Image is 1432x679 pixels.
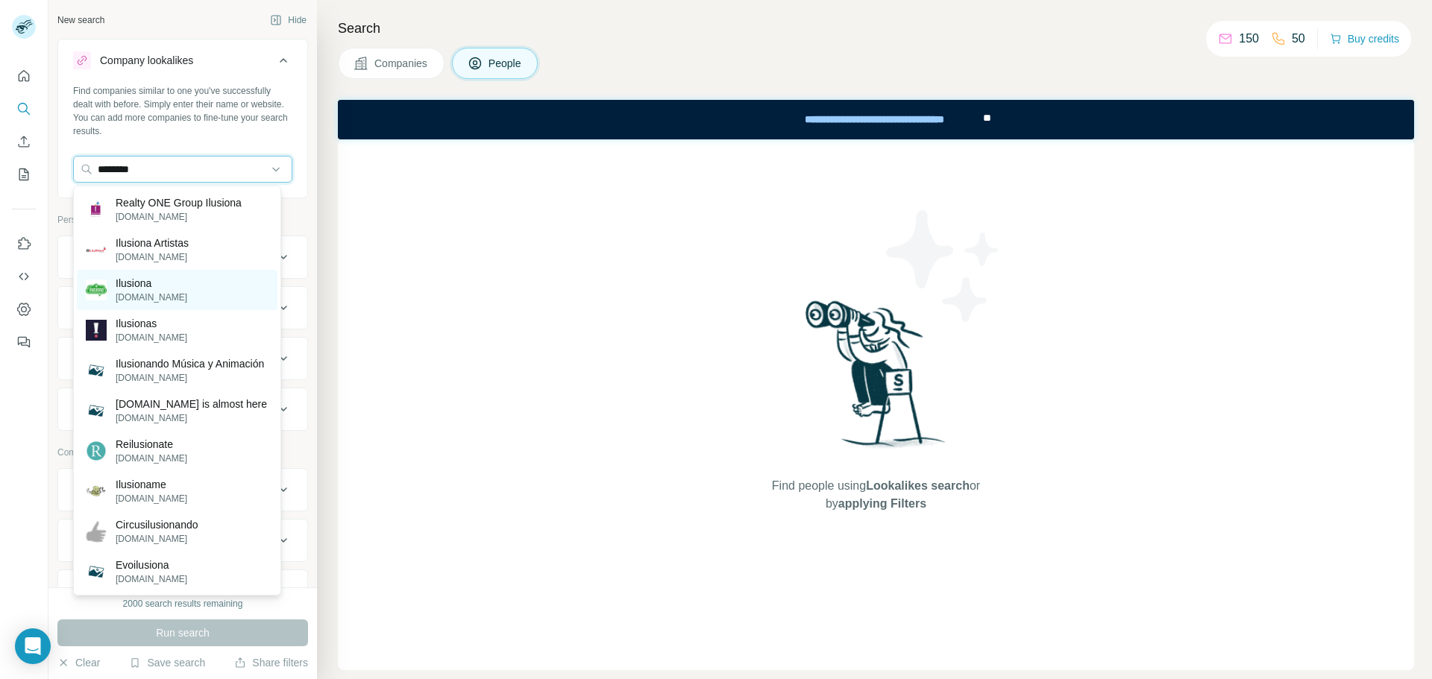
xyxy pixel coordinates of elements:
img: Ilusiona [86,280,107,300]
span: Lookalikes search [866,479,970,492]
p: [DOMAIN_NAME] [116,210,242,224]
p: [DOMAIN_NAME] [116,250,189,264]
span: Companies [374,56,429,71]
p: Reilusionate [116,437,187,452]
button: Feedback [12,329,36,356]
p: [DOMAIN_NAME] [116,452,187,465]
button: Hide [260,9,317,31]
p: 50 [1292,30,1305,48]
p: Ilusionando Música y Animación [116,356,264,371]
img: Ilusioname [86,481,107,502]
button: HQ location [58,573,307,609]
img: Evoilusiona [86,561,107,582]
img: Ilusiona Artistas [86,239,107,260]
div: 2000 search results remaining [123,597,243,610]
p: [DOMAIN_NAME] is almost here [116,397,267,411]
p: [DOMAIN_NAME] [116,532,198,546]
button: Search [12,95,36,122]
p: Evoilusiona [116,558,187,572]
p: [DOMAIN_NAME] [116,371,264,385]
button: Use Surfe on LinkedIn [12,230,36,257]
span: applying Filters [838,497,926,510]
img: Surfe Illustration - Woman searching with binoculars [799,297,954,463]
button: Use Surfe API [12,263,36,290]
p: Circusilusionando [116,517,198,532]
button: Seniority [58,290,307,326]
img: Realty ONE Group Ilusiona [86,199,107,220]
img: Reilusionate [86,440,107,461]
p: [DOMAIN_NAME] [116,411,267,425]
p: [DOMAIN_NAME] [116,492,187,505]
p: Ilusioname [116,477,187,492]
button: Save search [129,655,205,670]
button: Company lookalikes [58,42,307,84]
iframe: Banner [338,100,1414,139]
button: Job title [58,239,307,275]
button: Dashboard [12,296,36,323]
img: Ilusionando Música y Animación [86,360,107,381]
button: Industry [58,522,307,558]
button: Clear [57,655,100,670]
div: Find companies similar to one you've successfully dealt with before. Simply enter their name or w... [73,84,292,138]
button: Company [58,472,307,508]
button: Department [58,341,307,376]
p: 150 [1239,30,1259,48]
p: [DOMAIN_NAME] [116,572,187,586]
img: ilusionarte.games is almost here [86,400,107,421]
img: Surfe Illustration - Stars [876,199,1011,333]
h4: Search [338,18,1414,39]
p: Ilusiona Artistas [116,236,189,250]
p: Personal information [57,213,308,227]
div: Company lookalikes [100,53,193,68]
p: Ilusiona [116,276,187,291]
button: Share filters [234,655,308,670]
button: Personal location [58,391,307,427]
div: New search [57,13,104,27]
span: People [489,56,523,71]
button: Buy credits [1330,28,1399,49]
img: Circusilusionando [86,520,107,542]
div: Open Intercom Messenger [15,628,51,664]
p: Company information [57,446,308,459]
p: [DOMAIN_NAME] [116,331,187,344]
p: Ilusionas [116,316,187,331]
span: Find people using or by [756,477,995,513]
p: Realty ONE Group Ilusiona [116,195,242,210]
p: [DOMAIN_NAME] [116,291,187,304]
img: Ilusionas [86,320,107,341]
button: My lists [12,161,36,188]
button: Quick start [12,63,36,89]
button: Enrich CSV [12,128,36,155]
